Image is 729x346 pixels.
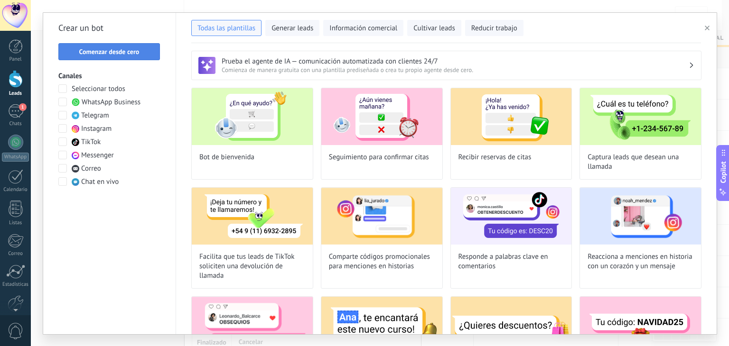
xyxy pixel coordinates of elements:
[58,20,160,36] h2: Crear un bot
[580,88,701,145] img: Captura leads que desean una llamada
[81,124,112,134] span: Instagram
[451,188,572,245] img: Responde a palabras clave en comentarios
[82,98,140,107] span: WhatsApp Business
[58,43,160,60] button: Comenzar desde cero
[81,137,101,147] span: TikTok
[197,24,255,33] span: Todas las plantillas
[2,187,29,193] div: Calendario
[580,188,701,245] img: Reacciona a menciones en historia con un corazón y un mensaje
[458,153,532,162] span: Recibir reservas de citas
[81,177,119,187] span: Chat en vivo
[451,88,572,145] img: Recibir reservas de citas
[199,153,254,162] span: Bot de bienvenida
[222,57,689,66] h3: Prueba el agente de IA — comunicación automatizada con clientes 24/7
[588,153,693,172] span: Captura leads que desean una llamada
[271,24,313,33] span: Generar leads
[321,188,442,245] img: Comparte códigos promocionales para menciones en historias
[79,48,140,55] span: Comenzar desde cero
[329,153,429,162] span: Seguimiento para confirmar citas
[192,188,313,245] img: Facilita que tus leads de TikTok soliciten una devolución de llamada
[191,20,262,36] button: Todas las plantillas
[2,220,29,226] div: Listas
[458,252,564,271] span: Responde a palabras clave en comentarios
[321,88,442,145] img: Seguimiento para confirmar citas
[719,162,728,183] span: Copilot
[2,91,29,97] div: Leads
[2,251,29,257] div: Correo
[471,24,517,33] span: Reducir trabajo
[222,66,689,74] span: Comienza de manera gratuita con una plantilla prediseñada o crea tu propio agente desde cero.
[588,252,693,271] span: Reacciona a menciones en historia con un corazón y un mensaje
[329,24,397,33] span: Información comercial
[407,20,461,36] button: Cultivar leads
[19,103,27,111] span: 1
[265,20,319,36] button: Generar leads
[199,252,305,281] span: Facilita que tus leads de TikTok soliciten una devolución de llamada
[72,84,125,94] span: Seleccionar todos
[192,88,313,145] img: Bot de bienvenida
[81,164,101,173] span: Correo
[58,72,160,81] h3: Canales
[2,153,29,162] div: WhatsApp
[2,121,29,127] div: Chats
[81,111,109,120] span: Telegram
[2,56,29,63] div: Panel
[2,282,29,288] div: Estadísticas
[81,151,114,160] span: Messenger
[323,20,403,36] button: Información comercial
[413,24,455,33] span: Cultivar leads
[465,20,523,36] button: Reducir trabajo
[329,252,435,271] span: Comparte códigos promocionales para menciones en historias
